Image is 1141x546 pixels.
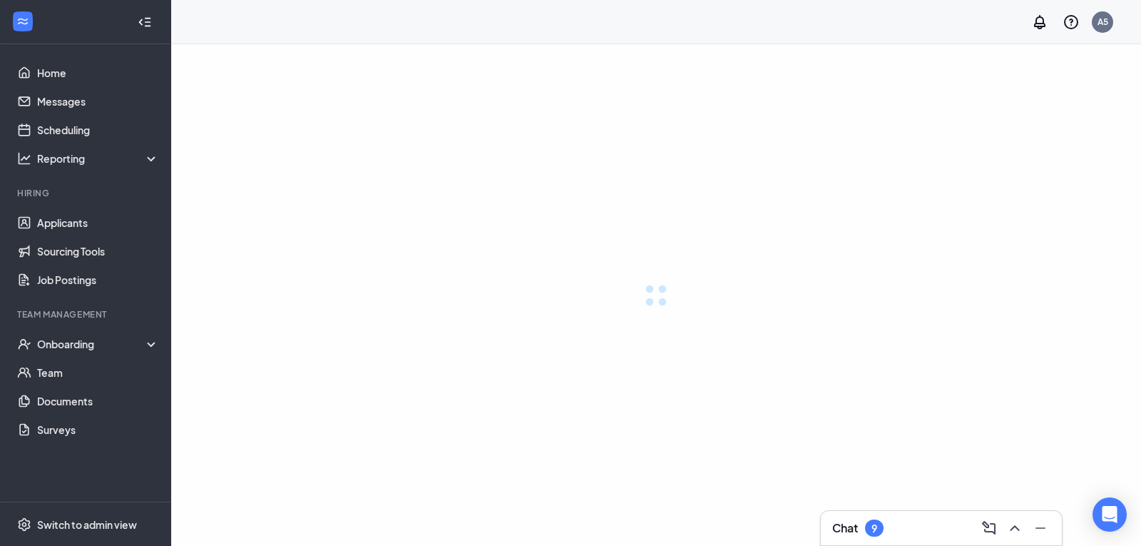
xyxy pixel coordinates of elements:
div: Switch to admin view [37,517,137,532]
svg: ChevronUp [1006,520,1023,537]
button: Minimize [1028,517,1050,540]
div: Reporting [37,151,160,166]
button: ChevronUp [1002,517,1025,540]
div: Team Management [17,308,156,320]
svg: ComposeMessage [981,520,998,537]
div: Hiring [17,187,156,199]
svg: Settings [17,517,31,532]
svg: WorkstreamLogo [16,14,30,29]
div: A5 [1097,16,1108,28]
h3: Chat [832,520,858,536]
div: Open Intercom Messenger [1093,497,1127,532]
svg: Collapse [138,15,152,29]
button: ComposeMessage [976,517,999,540]
svg: Analysis [17,151,31,166]
a: Documents [37,387,159,415]
svg: Minimize [1032,520,1049,537]
a: Job Postings [37,266,159,294]
svg: UserCheck [17,337,31,351]
a: Applicants [37,208,159,237]
a: Scheduling [37,116,159,144]
a: Team [37,358,159,387]
div: 9 [871,522,877,535]
a: Home [37,59,159,87]
a: Sourcing Tools [37,237,159,266]
a: Messages [37,87,159,116]
svg: QuestionInfo [1063,14,1080,31]
div: Onboarding [37,337,160,351]
a: Surveys [37,415,159,444]
svg: Notifications [1031,14,1048,31]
